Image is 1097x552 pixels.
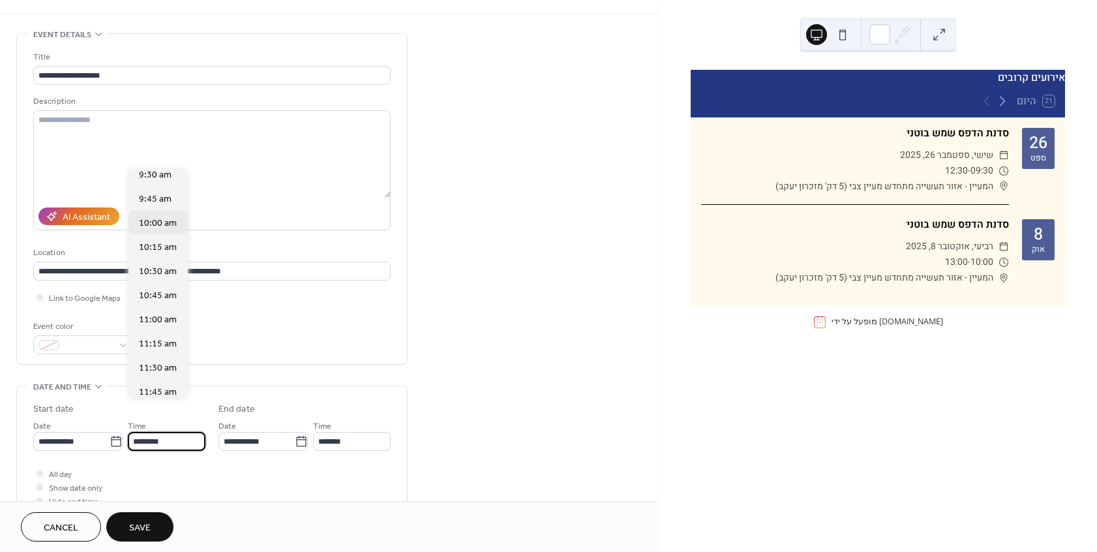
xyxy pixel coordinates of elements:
span: Date [218,420,236,433]
span: Event details [33,28,91,42]
span: רביעי, אוקטובר 8, 2025 [906,239,993,254]
span: 13:00 [945,254,968,270]
span: 11:45 am [139,386,177,399]
span: המעיין - אזור תעשייה מתחדש מעיין צבי (5 דק' מזכרון יעקב) [775,179,993,194]
span: שישי, ספטמבר 26, 2025 [900,147,993,163]
div: ​ [999,147,1009,163]
span: 10:00 am [139,217,177,230]
span: All day [49,468,72,482]
div: Title [33,50,388,64]
div: 8 [1034,226,1043,243]
div: ​ [999,163,1009,179]
span: - [968,254,970,270]
span: Time [128,420,146,433]
span: Show date only [49,482,102,495]
div: 26 [1029,135,1047,151]
div: סדנת הדפס שמש בוטני [701,125,1009,141]
div: ​ [999,270,1009,286]
div: Event color [33,320,131,333]
div: Location [33,246,388,260]
span: המעיין - אזור תעשייה מתחדש מעיין צבי (5 דק' מזכרון יעקב) [775,270,993,286]
div: אוק [1032,245,1045,254]
div: ​ [999,239,1009,254]
div: Description [33,95,388,108]
span: Date and time [33,380,91,394]
div: מופעל על ידי [832,316,943,328]
span: Save [129,521,151,535]
span: 10:30 am [139,265,177,279]
button: Save [106,512,173,542]
span: 10:00 [970,254,993,270]
span: 11:30 am [139,361,177,375]
div: ​ [999,254,1009,270]
span: Date [33,420,51,433]
span: 10:45 am [139,289,177,303]
span: 9:30 am [139,168,172,182]
span: Cancel [44,521,78,535]
button: Cancel [21,512,101,542]
a: [DOMAIN_NAME] [879,316,943,328]
div: ספט [1030,154,1046,162]
span: Link to Google Maps [49,292,121,305]
span: 10:15 am [139,241,177,254]
span: 11:00 am [139,313,177,327]
div: AI Assistant [63,211,110,224]
div: ​ [999,179,1009,194]
div: Start date [33,403,74,416]
div: סדנת הדפס שמש בוטני [701,217,1009,232]
span: 12:30 [945,163,968,179]
span: 9:45 am [139,192,172,206]
span: 11:15 am [139,337,177,351]
span: Time [313,420,331,433]
div: אירועים קרובים [691,70,1065,85]
span: 09:30 [970,163,993,179]
div: End date [218,403,255,416]
button: AI Assistant [38,207,119,225]
span: - [968,163,970,179]
span: Hide end time [49,495,98,509]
